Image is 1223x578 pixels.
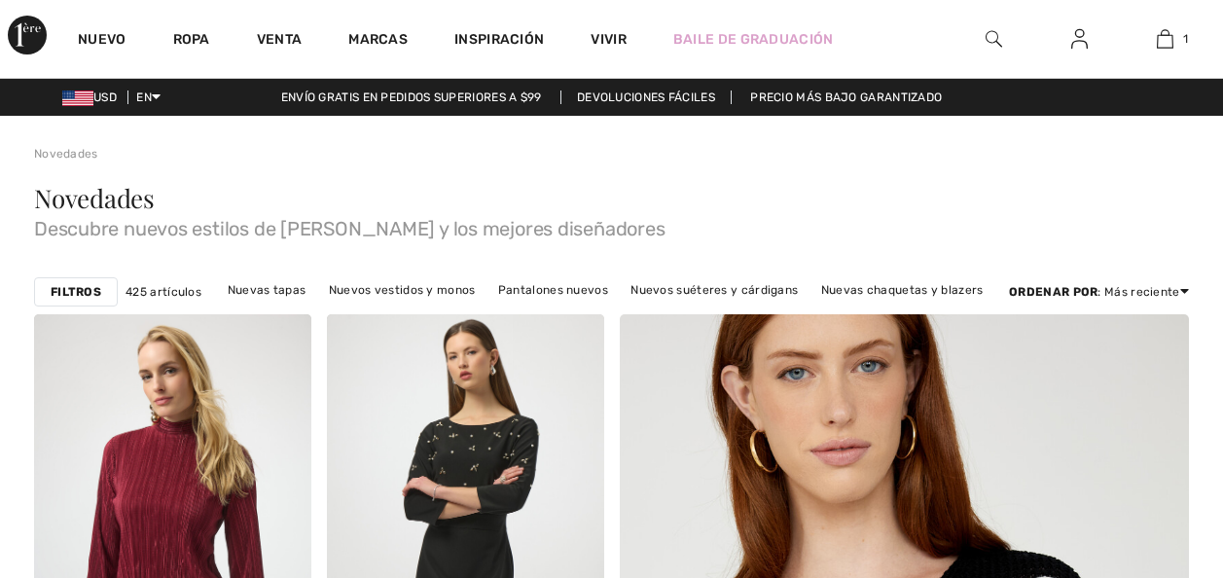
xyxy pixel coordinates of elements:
[1009,285,1097,299] strong: Ordenar por
[454,31,544,52] span: Inspiración
[266,90,558,104] a: Envío gratis en pedidos superiores a $99
[8,16,47,54] img: Avenida 1ère
[1183,30,1188,48] span: 1
[811,277,993,303] a: Nuevas chaquetas y blazers
[1123,27,1206,51] a: 1
[560,90,732,104] a: Devoluciones fáciles
[1071,27,1088,51] img: Mi información
[348,31,408,52] a: Marcas
[257,31,303,52] a: Venta
[34,147,98,161] a: Novedades
[62,90,125,104] span: USD
[468,303,569,328] a: Nuevas faldas
[573,303,742,328] a: Nuevas prendas de abrigo
[218,277,316,303] a: Nuevas tapas
[735,90,957,104] a: Precio más bajo garantizado
[34,211,1189,238] span: Descubre nuevos estilos de [PERSON_NAME] y los mejores diseñadores
[1056,27,1103,52] a: Sign In
[34,181,155,215] span: Novedades
[62,90,93,106] img: Dólar de EE.UU
[78,31,126,52] a: Nuevo
[1009,285,1180,299] font: : Más reciente
[173,31,210,52] a: Ropa
[51,283,101,301] strong: Filtros
[1087,432,1204,481] iframe: Opens a widget where you can find more information
[126,283,201,301] span: 425 artículos
[591,29,627,50] a: Vivir
[986,27,1002,51] img: Buscar en el sitio web
[1157,27,1173,51] img: Mi bolsa
[488,277,618,303] a: Pantalones nuevos
[673,29,834,50] a: Baile de graduación
[319,277,486,303] a: Nuevos vestidos y monos
[136,90,152,104] font: EN
[621,277,808,303] a: Nuevos suéteres y cárdigans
